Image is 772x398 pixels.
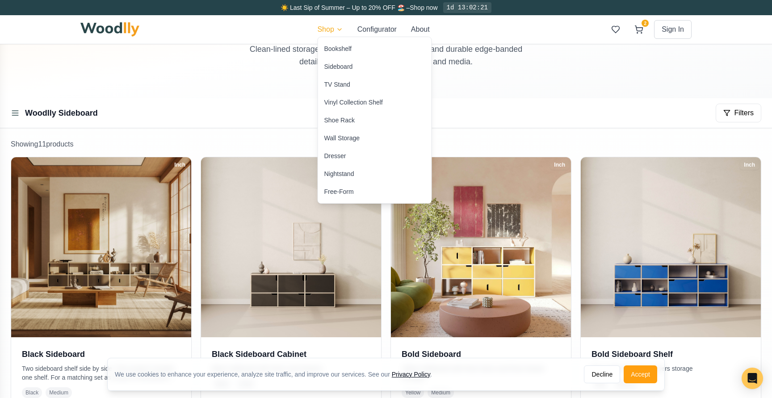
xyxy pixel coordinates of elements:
div: Free-Form [324,187,354,196]
div: Shop [318,37,432,204]
div: Vinyl Collection Shelf [324,98,383,107]
div: Nightstand [324,169,354,178]
div: Wall Storage [324,134,360,142]
div: Bookshelf [324,44,352,53]
div: Dresser [324,151,346,160]
div: Sideboard [324,62,353,71]
div: TV Stand [324,80,350,89]
div: Shoe Rack [324,116,355,125]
